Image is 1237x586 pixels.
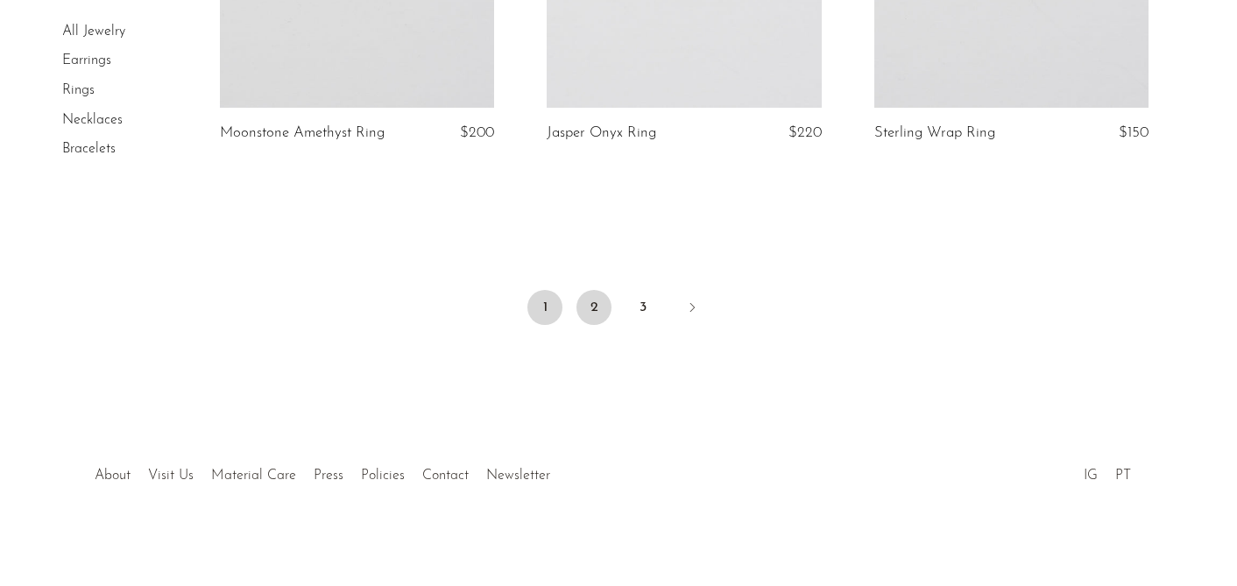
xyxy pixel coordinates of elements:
[314,469,343,483] a: Press
[361,469,405,483] a: Policies
[1119,125,1149,140] span: $150
[626,290,661,325] a: 3
[1075,455,1140,488] ul: Social Medias
[1084,469,1098,483] a: IG
[220,125,385,141] a: Moonstone Amethyst Ring
[62,54,111,68] a: Earrings
[576,290,611,325] a: 2
[62,113,123,127] a: Necklaces
[547,125,656,141] a: Jasper Onyx Ring
[675,290,710,328] a: Next
[788,125,822,140] span: $220
[148,469,194,483] a: Visit Us
[1115,469,1131,483] a: PT
[62,25,125,39] a: All Jewelry
[62,83,95,97] a: Rings
[460,125,494,140] span: $200
[211,469,296,483] a: Material Care
[874,125,995,141] a: Sterling Wrap Ring
[62,142,116,156] a: Bracelets
[95,469,131,483] a: About
[527,290,562,325] span: 1
[86,455,559,488] ul: Quick links
[422,469,469,483] a: Contact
